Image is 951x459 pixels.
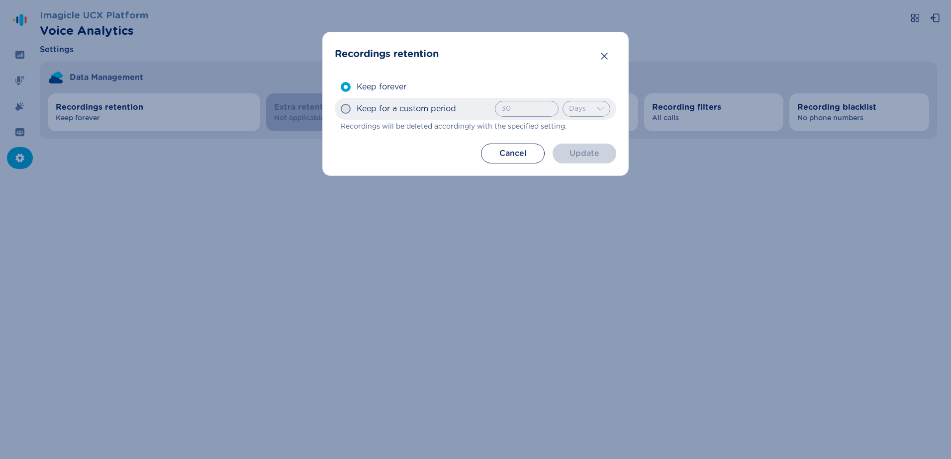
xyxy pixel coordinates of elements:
span: Keep for a custom period [357,103,456,115]
button: Cancel [481,144,545,163]
button: Update [553,144,616,163]
header: Recordings retention [335,44,616,64]
button: Close [594,46,614,66]
span: Keep forever [357,81,406,93]
span: Recordings will be deleted accordingly with the specified setting. [341,122,616,132]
